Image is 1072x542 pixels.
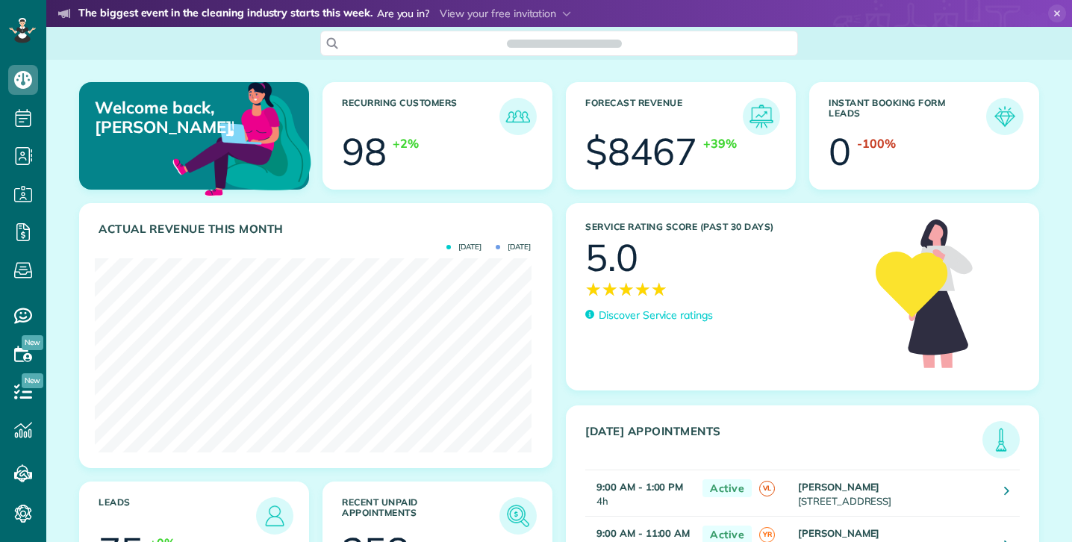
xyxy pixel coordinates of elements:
div: +39% [703,135,737,152]
h3: Actual Revenue this month [99,222,537,236]
h3: Instant Booking Form Leads [829,98,986,135]
strong: The biggest event in the cleaning industry starts this week. [78,6,373,22]
td: [STREET_ADDRESS] [794,470,993,516]
img: icon_leads-1bed01f49abd5b7fead27621c3d59655bb73ed531f8eeb49469d10e621d6b896.png [260,501,290,531]
p: Discover Service ratings [599,308,713,323]
span: [DATE] [446,243,482,251]
div: 0 [829,133,851,170]
span: Are you in? [377,6,430,22]
span: ★ [635,276,651,302]
strong: 9:00 AM - 1:00 PM [596,481,683,493]
td: 4h [585,470,695,516]
img: dashboard_welcome-42a62b7d889689a78055ac9021e634bf52bae3f8056760290aed330b23ab8690.png [169,65,314,210]
span: Active [702,479,752,498]
span: ★ [618,276,635,302]
div: +2% [393,135,419,152]
h3: Forecast Revenue [585,98,743,135]
img: icon_unpaid_appointments-47b8ce3997adf2238b356f14209ab4cced10bd1f174958f3ca8f1d0dd7fffeee.png [503,501,533,531]
span: Search ZenMaid… [522,36,606,51]
div: 98 [342,133,387,170]
p: Welcome back, [PERSON_NAME]! [95,98,234,137]
img: icon_recurring_customers-cf858462ba22bcd05b5a5880d41d6543d210077de5bb9ebc9590e49fd87d84ed.png [503,102,533,131]
span: [DATE] [496,243,531,251]
h3: [DATE] Appointments [585,425,982,458]
h3: Leads [99,497,256,535]
strong: [PERSON_NAME] [798,481,880,493]
div: -100% [857,135,896,152]
strong: [PERSON_NAME] [798,527,880,539]
strong: 9:00 AM - 11:00 AM [596,527,690,539]
span: New [22,373,43,388]
li: The world’s leading virtual event for cleaning business owners. [58,25,656,45]
h3: Service Rating score (past 30 days) [585,222,861,232]
img: icon_form_leads-04211a6a04a5b2264e4ee56bc0799ec3eb69b7e499cbb523a139df1d13a81ae0.png [990,102,1020,131]
span: New [22,335,43,350]
span: ★ [651,276,667,302]
span: ★ [585,276,602,302]
div: 5.0 [585,239,638,276]
h3: Recurring Customers [342,98,499,135]
span: VL [759,481,775,496]
span: ★ [602,276,618,302]
img: icon_todays_appointments-901f7ab196bb0bea1936b74009e4eb5ffbc2d2711fa7634e0d609ed5ef32b18b.png [986,425,1016,455]
img: icon_forecast_revenue-8c13a41c7ed35a8dcfafea3cbb826a0462acb37728057bba2d056411b612bbbe.png [747,102,776,131]
h3: Recent unpaid appointments [342,497,499,535]
a: Discover Service ratings [585,308,713,323]
div: $8467 [585,133,697,170]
